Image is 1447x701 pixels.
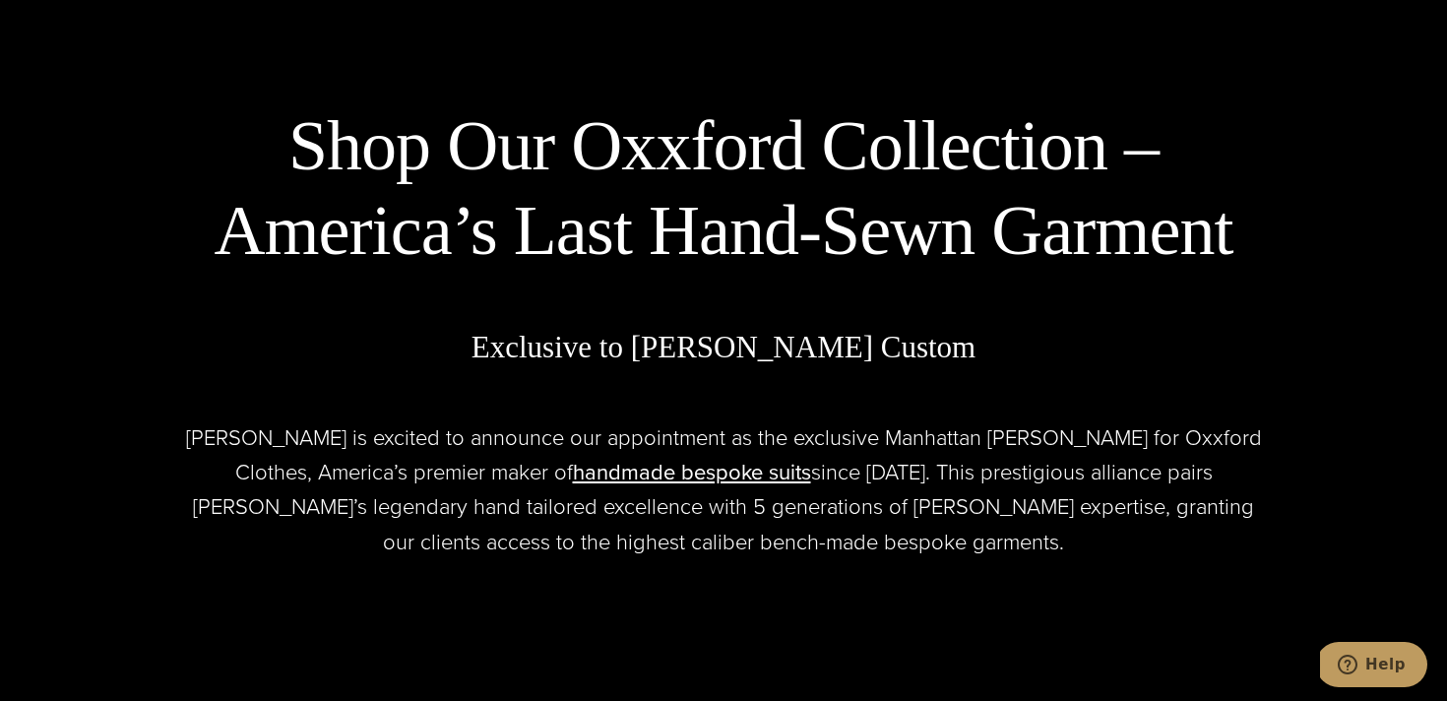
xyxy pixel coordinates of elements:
a: handmade bespoke suits [573,456,811,488]
p: [PERSON_NAME] is excited to announce our appointment as the exclusive Manhattan [PERSON_NAME] for... [177,420,1270,559]
h3: Exclusive to [PERSON_NAME] Custom [187,329,1260,365]
h2: Shop Our Oxxford Collection – America’s Last Hand-Sewn Garment [187,103,1260,274]
iframe: Opens a widget where you can chat to one of our agents [1320,642,1427,691]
